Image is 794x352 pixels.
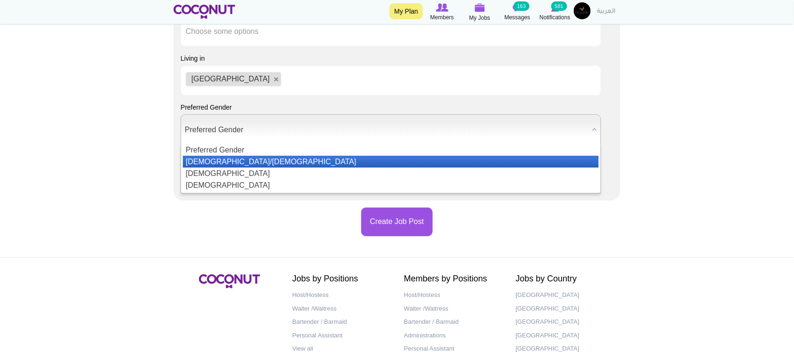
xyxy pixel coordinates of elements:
[293,329,390,343] a: Personal Assistant
[28,14,418,24] li: A proactive attitude and passion for hospitality
[191,75,270,83] span: [GEOGRAPHIC_DATA]
[404,302,502,316] a: Waiter /Waitress
[536,2,574,22] a: Notifications Notifications 581
[436,3,448,12] img: Browse Members
[183,156,599,168] li: [DEMOGRAPHIC_DATA]/[DEMOGRAPHIC_DATA]
[404,288,502,302] a: Host/Hostess
[199,274,260,288] img: Coconut
[593,2,620,21] a: العربية
[293,288,390,302] a: Host/Hostess
[183,168,599,179] li: [DEMOGRAPHIC_DATA]
[185,115,588,145] span: Preferred Gender
[293,315,390,329] a: Bartender / Barmaid
[516,315,614,329] a: [GEOGRAPHIC_DATA]
[430,13,454,22] span: Members
[551,3,559,12] img: Notifications
[183,144,599,156] li: Preferred Gender
[505,13,531,22] span: Messages
[475,3,485,12] img: My Jobs
[174,5,235,19] img: Home
[361,208,433,236] button: Create Job Post
[183,179,599,191] li: [DEMOGRAPHIC_DATA]
[404,329,502,343] a: Administrations
[389,3,423,19] a: My Plan
[9,76,201,83] strong: NOTE: ONLY SHORTLISTED CANDIDATES WILL BE CONTACTED.
[181,54,205,63] label: Living in
[461,2,499,23] a: My Jobs My Jobs
[28,4,418,14] li: A team player who thrives in a high-energy environment
[514,1,530,11] small: 163
[293,302,390,316] a: Waiter /Waitress
[499,2,536,22] a: Messages Messages 163
[516,274,614,284] h2: Jobs by Country
[404,274,502,284] h2: Members by Positions
[516,288,614,302] a: [GEOGRAPHIC_DATA]
[423,2,461,22] a: Browse Members Members
[540,13,570,22] span: Notifications
[513,3,522,12] img: Messages
[404,315,502,329] a: Bartender / Barmaid
[516,302,614,316] a: [GEOGRAPHIC_DATA]
[516,329,614,343] a: [GEOGRAPHIC_DATA]
[9,40,437,69] p: Ready to be part of a fun, fast-paced team where every day brings something new? Apply now your n...
[293,274,390,284] h2: Jobs by Positions
[28,24,418,34] li: Flexibility to work nights, weekends, and holidays
[469,13,491,23] span: My Jobs
[551,1,567,11] small: 581
[181,103,232,112] label: Preferred Gender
